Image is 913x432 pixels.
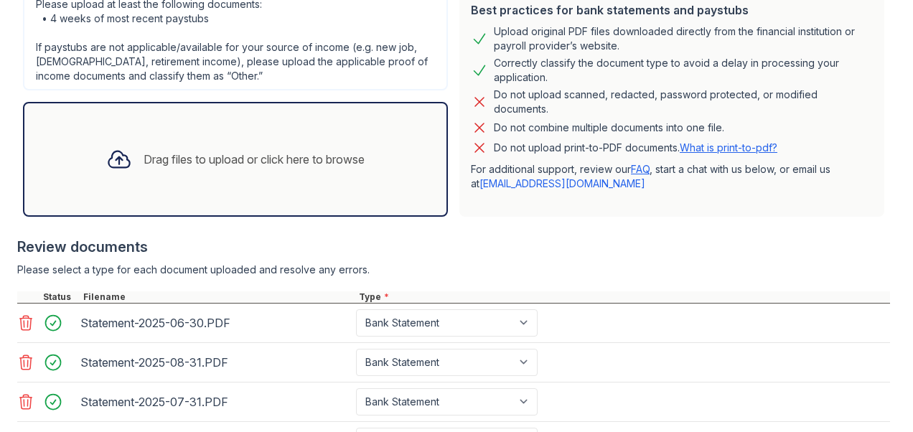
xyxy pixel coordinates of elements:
a: What is print-to-pdf? [680,141,777,154]
a: FAQ [631,163,650,175]
div: Type [356,291,890,303]
div: Statement-2025-06-30.PDF [80,311,350,334]
div: Correctly classify the document type to avoid a delay in processing your application. [494,56,873,85]
div: Statement-2025-07-31.PDF [80,390,350,413]
div: Please select a type for each document uploaded and resolve any errors. [17,263,890,277]
div: Review documents [17,237,890,257]
div: Do not upload scanned, redacted, password protected, or modified documents. [494,88,873,116]
div: Statement-2025-08-31.PDF [80,351,350,374]
div: Upload original PDF files downloaded directly from the financial institution or payroll provider’... [494,24,873,53]
div: Status [40,291,80,303]
div: Drag files to upload or click here to browse [144,151,365,168]
p: For additional support, review our , start a chat with us below, or email us at [471,162,873,191]
div: Best practices for bank statements and paystubs [471,1,873,19]
div: Do not combine multiple documents into one file. [494,119,724,136]
p: Do not upload print-to-PDF documents. [494,141,777,155]
a: [EMAIL_ADDRESS][DOMAIN_NAME] [479,177,645,189]
div: Filename [80,291,356,303]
